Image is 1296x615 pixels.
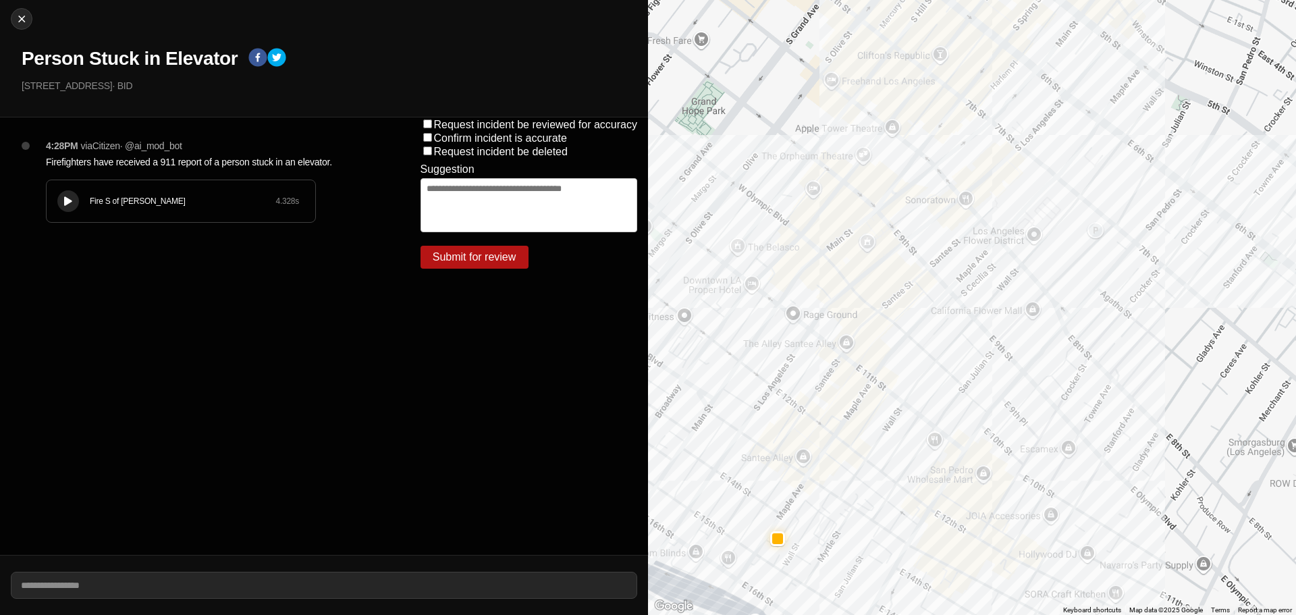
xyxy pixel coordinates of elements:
p: 4:28PM [46,139,78,153]
p: Firefighters have received a 911 report of a person stuck in an elevator. [46,155,367,169]
a: Report a map error [1238,606,1292,614]
a: Open this area in Google Maps (opens a new window) [651,597,696,615]
div: 4.328 s [275,196,299,207]
img: Google [651,597,696,615]
label: Suggestion [421,163,475,176]
p: via Citizen · @ ai_mod_bot [81,139,182,153]
button: cancel [11,8,32,30]
div: Fire S of [PERSON_NAME] [90,196,275,207]
label: Confirm incident is accurate [434,132,567,144]
img: cancel [15,12,28,26]
p: [STREET_ADDRESS] · BID [22,79,637,92]
label: Request incident be deleted [434,146,568,157]
button: facebook [248,48,267,70]
a: Terms (opens in new tab) [1211,606,1230,614]
button: twitter [267,48,286,70]
label: Request incident be reviewed for accuracy [434,119,638,130]
h1: Person Stuck in Elevator [22,47,238,71]
button: Submit for review [421,246,529,269]
span: Map data ©2025 Google [1129,606,1203,614]
button: Keyboard shortcuts [1063,606,1121,615]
